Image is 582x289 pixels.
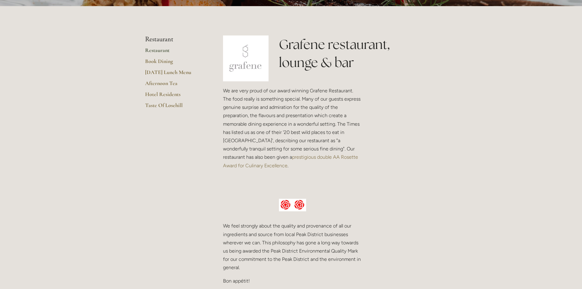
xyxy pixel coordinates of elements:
[145,35,203,43] li: Restaurant
[279,199,306,212] img: AA culinary excellence.jpg
[223,154,359,168] a: prestigious double AA Rosette Award for Culinary Excellence
[223,35,269,81] img: grafene.jpg
[145,69,203,80] a: [DATE] Lunch Menu
[145,47,203,58] a: Restaurant
[279,35,437,72] h1: Grafene restaurant, lounge & bar
[145,102,203,113] a: Taste Of Losehill
[145,91,203,102] a: Hotel Residents
[145,58,203,69] a: Book Dining
[223,222,362,272] p: We feel strongly about the quality and provenance of all our ingredients and source from local Pe...
[223,87,362,170] p: We are very proud of our award winning Grafene Restaurant. The food really is something special. ...
[145,80,203,91] a: Afternoon Tea
[223,277,362,285] p: Bon appétit!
